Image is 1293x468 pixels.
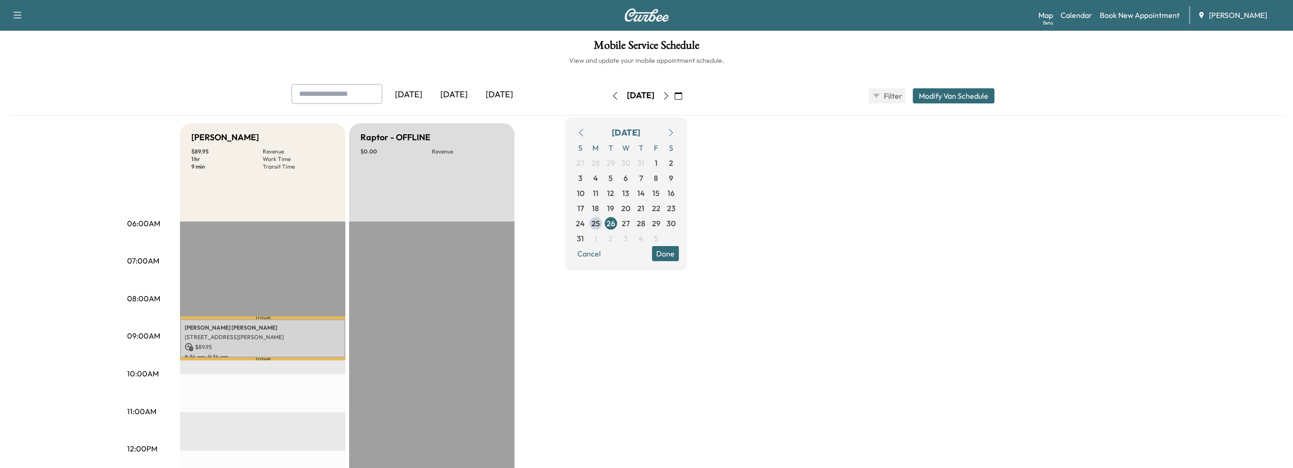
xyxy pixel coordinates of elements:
[432,148,503,155] p: Revenue
[652,218,660,229] span: 29
[669,157,673,169] span: 2
[578,172,582,184] span: 3
[664,140,679,155] span: S
[669,172,673,184] span: 9
[180,357,345,361] p: Travel
[607,157,615,169] span: 29
[191,148,263,155] p: $ 89.95
[1100,9,1180,21] a: Book New Appointment
[612,126,640,139] div: [DATE]
[185,343,341,351] p: $ 89.95
[884,90,901,102] span: Filter
[577,203,584,214] span: 17
[360,131,430,144] h5: Raptor - OFFLINE
[624,9,669,22] img: Curbee Logo
[1038,9,1053,21] a: MapBeta
[652,246,679,261] button: Done
[607,218,615,229] span: 26
[185,333,341,341] p: [STREET_ADDRESS][PERSON_NAME]
[868,88,905,103] button: Filter
[668,187,675,199] span: 16
[127,255,159,266] p: 07:00AM
[618,140,634,155] span: W
[608,172,613,184] span: 5
[607,187,614,199] span: 12
[127,293,160,304] p: 08:00AM
[591,218,600,229] span: 25
[127,218,160,229] p: 06:00AM
[576,157,584,169] span: 27
[913,88,994,103] button: Modify Van Schedule
[639,172,643,184] span: 7
[127,330,160,341] p: 09:00AM
[263,148,334,155] p: Revenue
[634,140,649,155] span: T
[180,316,345,319] p: Travel
[622,187,629,199] span: 13
[667,218,676,229] span: 30
[576,218,585,229] span: 24
[127,406,156,417] p: 11:00AM
[637,203,644,214] span: 21
[431,84,477,106] div: [DATE]
[577,233,584,244] span: 31
[127,443,157,454] p: 12:00PM
[9,40,1284,56] h1: Mobile Service Schedule
[608,233,613,244] span: 2
[621,157,630,169] span: 30
[654,172,658,184] span: 8
[477,84,522,106] div: [DATE]
[667,203,676,214] span: 23
[191,163,263,170] p: 9 min
[386,84,431,106] div: [DATE]
[1043,19,1053,26] div: Beta
[652,187,659,199] span: 15
[185,353,341,361] p: 8:34 am - 9:34 am
[191,155,263,163] p: 1 hr
[627,90,654,102] div: [DATE]
[652,203,660,214] span: 22
[573,140,588,155] span: S
[263,155,334,163] p: Work Time
[655,157,658,169] span: 1
[593,172,598,184] span: 4
[637,218,645,229] span: 28
[637,157,644,169] span: 31
[639,233,643,244] span: 4
[649,140,664,155] span: F
[593,187,599,199] span: 11
[603,140,618,155] span: T
[588,140,603,155] span: M
[621,203,630,214] span: 20
[607,203,614,214] span: 19
[263,163,334,170] p: Transit Time
[9,56,1284,65] h6: View and update your mobile appointment schedule.
[654,233,658,244] span: 5
[624,172,628,184] span: 6
[1061,9,1092,21] a: Calendar
[127,368,159,379] p: 10:00AM
[592,203,599,214] span: 18
[622,218,630,229] span: 27
[594,233,597,244] span: 1
[624,233,628,244] span: 3
[573,246,605,261] button: Cancel
[360,148,432,155] p: $ 0.00
[185,324,341,332] p: [PERSON_NAME] [PERSON_NAME]
[637,187,645,199] span: 14
[577,187,584,199] span: 10
[591,157,600,169] span: 28
[191,131,259,144] h5: [PERSON_NAME]
[1209,9,1267,21] span: [PERSON_NAME]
